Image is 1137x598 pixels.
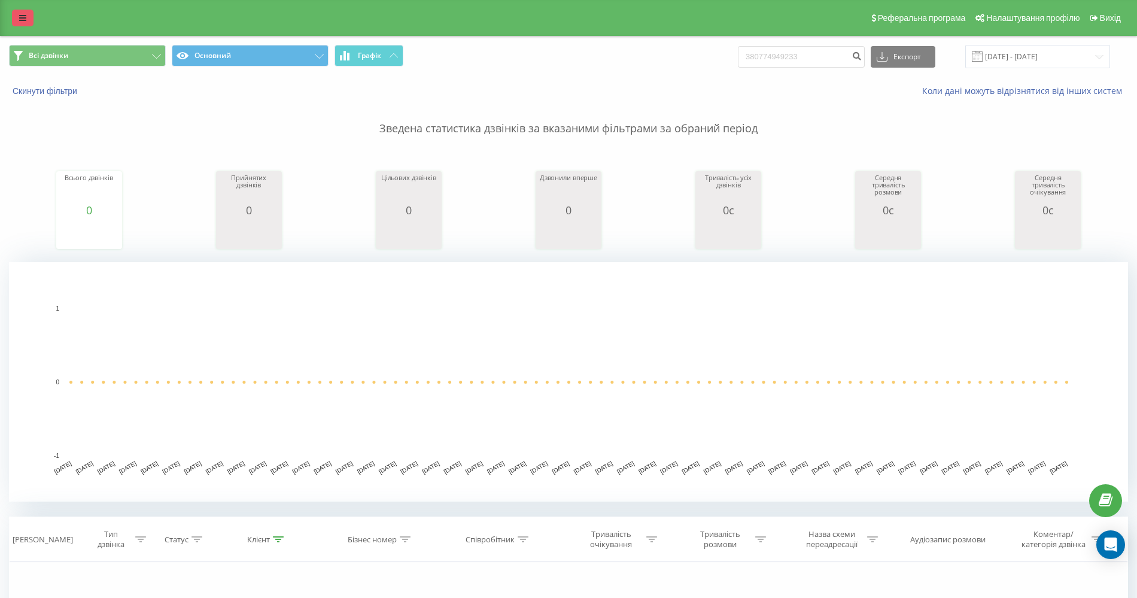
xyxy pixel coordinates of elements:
[746,460,765,475] text: [DATE]
[897,460,917,475] text: [DATE]
[800,529,864,550] div: Назва схеми переадресації
[698,216,758,252] svg: A chart.
[539,216,598,252] svg: A chart.
[59,174,119,204] div: Всього дзвінків
[637,460,657,475] text: [DATE]
[878,13,966,23] span: Реферальна програма
[659,460,679,475] text: [DATE]
[871,46,935,68] button: Експорт
[219,216,279,252] svg: A chart.
[118,460,138,475] text: [DATE]
[358,51,381,60] span: Графік
[698,204,758,216] div: 0с
[1096,530,1125,559] div: Open Intercom Messenger
[767,460,787,475] text: [DATE]
[594,460,614,475] text: [DATE]
[1018,174,1078,204] div: Середня тривалість очікування
[348,535,397,545] div: Бізнес номер
[75,460,95,475] text: [DATE]
[335,45,403,66] button: Графік
[165,535,189,545] div: Статус
[219,204,279,216] div: 0
[551,460,570,475] text: [DATE]
[219,174,279,204] div: Прийнятих дзвінків
[738,46,865,68] input: Пошук за номером
[962,460,982,475] text: [DATE]
[858,174,918,204] div: Середня тривалість розмови
[688,529,752,550] div: Тривалість розмови
[529,460,549,475] text: [DATE]
[161,460,181,475] text: [DATE]
[1048,460,1068,475] text: [DATE]
[56,305,59,312] text: 1
[1005,460,1025,475] text: [DATE]
[399,460,419,475] text: [DATE]
[984,460,1004,475] text: [DATE]
[226,460,246,475] text: [DATE]
[573,460,592,475] text: [DATE]
[698,174,758,204] div: Тривалість усіх дзвінків
[986,13,1080,23] span: Налаштування профілю
[313,460,333,475] text: [DATE]
[291,460,311,475] text: [DATE]
[379,174,439,204] div: Цільових дзвінків
[832,460,852,475] text: [DATE]
[724,460,744,475] text: [DATE]
[616,460,636,475] text: [DATE]
[789,460,808,475] text: [DATE]
[29,51,68,60] span: Всі дзвінки
[379,216,439,252] svg: A chart.
[681,460,701,475] text: [DATE]
[183,460,203,475] text: [DATE]
[539,174,598,204] div: Дзвонили вперше
[356,460,376,475] text: [DATE]
[811,460,831,475] text: [DATE]
[466,535,515,545] div: Співробітник
[858,216,918,252] svg: A chart.
[9,262,1128,502] svg: A chart.
[269,460,289,475] text: [DATE]
[247,535,270,545] div: Клієнт
[96,460,116,475] text: [DATE]
[378,460,397,475] text: [DATE]
[421,460,440,475] text: [DATE]
[858,204,918,216] div: 0с
[1018,216,1078,252] svg: A chart.
[9,45,166,66] button: Всі дзвінки
[248,460,267,475] text: [DATE]
[507,460,527,475] text: [DATE]
[919,460,938,475] text: [DATE]
[9,86,83,96] button: Скинути фільтри
[539,204,598,216] div: 0
[854,460,874,475] text: [DATE]
[1019,529,1089,550] div: Коментар/категорія дзвінка
[205,460,224,475] text: [DATE]
[703,460,722,475] text: [DATE]
[139,460,159,475] text: [DATE]
[59,216,119,252] svg: A chart.
[443,460,463,475] text: [DATE]
[56,379,59,385] text: 0
[379,204,439,216] div: 0
[53,460,73,475] text: [DATE]
[1027,460,1047,475] text: [DATE]
[922,85,1128,96] a: Коли дані можуть відрізнятися вiд інших систем
[910,535,986,545] div: Аудіозапис розмови
[9,97,1128,136] p: Зведена статистика дзвінків за вказаними фільтрами за обраний період
[579,529,643,550] div: Тривалість очікування
[90,529,132,550] div: Тип дзвінка
[59,204,119,216] div: 0
[13,535,73,545] div: [PERSON_NAME]
[1100,13,1121,23] span: Вихід
[335,460,354,475] text: [DATE]
[54,453,59,459] text: -1
[486,460,506,475] text: [DATE]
